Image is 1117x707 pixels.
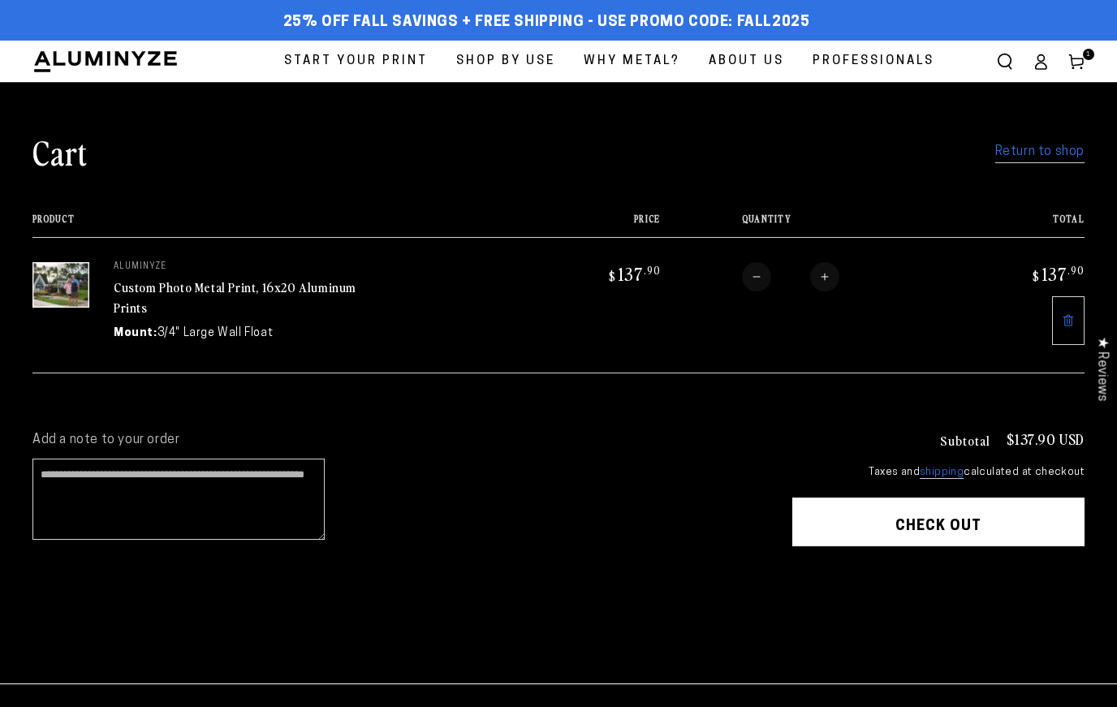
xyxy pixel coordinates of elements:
img: 16"x20" Rectangle White Glossy Aluminyzed Photo [32,262,89,308]
h1: Cart [32,131,88,173]
span: Shop By Use [456,50,555,72]
a: Professionals [800,41,947,82]
a: Return to shop [995,140,1085,164]
label: Add a note to your order [32,432,760,449]
h3: Subtotal [940,433,990,446]
a: Start Your Print [272,41,440,82]
span: Professionals [813,50,934,72]
span: Start Your Print [284,50,428,72]
span: 25% off FALL Savings + Free Shipping - Use Promo Code: FALL2025 [283,14,810,32]
span: 1 [1086,49,1091,60]
button: Check out [792,498,1085,546]
sup: .90 [644,263,661,277]
a: About Us [697,41,796,82]
img: Aluminyze [32,50,179,74]
span: About Us [709,50,784,72]
span: Why Metal? [584,50,680,72]
p: aluminyze [114,262,357,272]
bdi: 137 [606,262,661,285]
sup: .90 [1067,263,1085,277]
a: Why Metal? [571,41,692,82]
a: Shop By Use [444,41,567,82]
a: Remove 16"x20" Rectangle White Glossy Aluminyzed Photo [1052,296,1085,345]
span: $ [609,268,616,284]
th: Price [531,213,661,237]
summary: Search our site [987,44,1023,80]
small: Taxes and calculated at checkout [792,464,1085,481]
iframe: PayPal-paypal [792,578,1085,622]
div: Click to open Judge.me floating reviews tab [1086,324,1117,414]
bdi: 137 [1030,262,1085,285]
th: Quantity [661,213,955,237]
dt: Mount: [114,325,157,342]
input: Quantity for Custom Photo Metal Print, 16x20 Aluminum Prints [771,262,810,291]
dd: 3/4" Large Wall Float [157,325,274,342]
a: shipping [920,467,964,479]
span: $ [1033,268,1040,284]
th: Product [32,213,531,237]
a: Custom Photo Metal Print, 16x20 Aluminum Prints [114,278,356,317]
th: Total [955,213,1085,237]
p: $137.90 USD [1007,432,1085,446]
